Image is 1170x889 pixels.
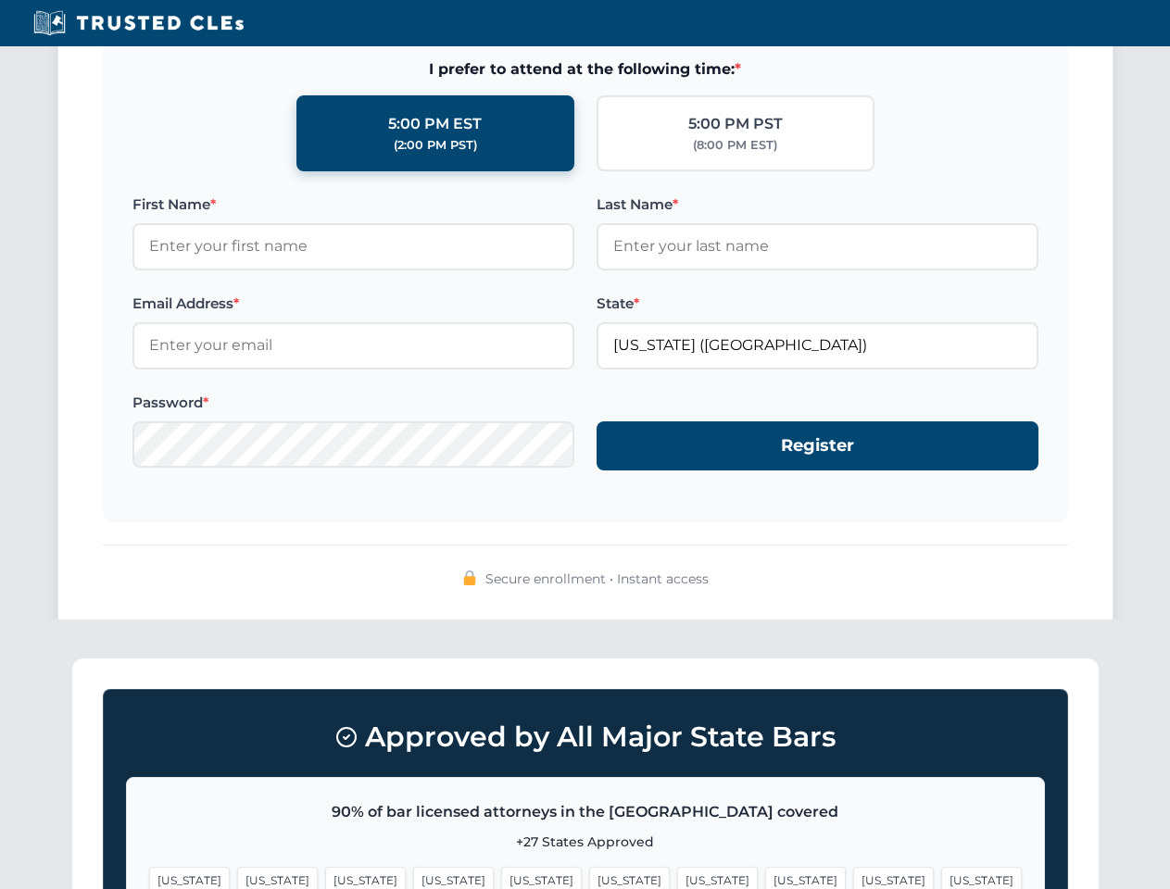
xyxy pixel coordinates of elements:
[126,712,1045,762] h3: Approved by All Major State Bars
[394,136,477,155] div: (2:00 PM PST)
[132,194,574,216] label: First Name
[688,112,783,136] div: 5:00 PM PST
[28,9,249,37] img: Trusted CLEs
[132,392,574,414] label: Password
[597,322,1038,369] input: Florida (FL)
[597,194,1038,216] label: Last Name
[485,569,709,589] span: Secure enrollment • Instant access
[132,322,574,369] input: Enter your email
[132,57,1038,81] span: I prefer to attend at the following time:
[693,136,777,155] div: (8:00 PM EST)
[132,293,574,315] label: Email Address
[149,832,1022,852] p: +27 States Approved
[597,293,1038,315] label: State
[388,112,482,136] div: 5:00 PM EST
[597,421,1038,470] button: Register
[462,570,477,585] img: 🔒
[597,223,1038,269] input: Enter your last name
[149,800,1022,824] p: 90% of bar licensed attorneys in the [GEOGRAPHIC_DATA] covered
[132,223,574,269] input: Enter your first name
